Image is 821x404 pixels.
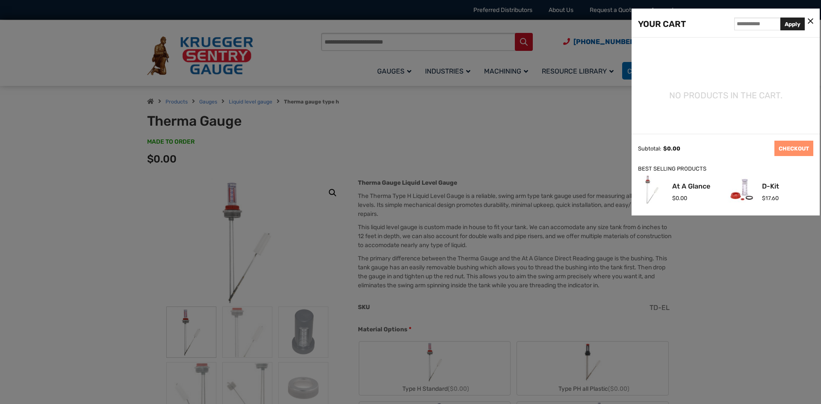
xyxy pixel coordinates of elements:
[728,176,756,203] img: D-Kit
[762,195,779,201] span: 17.60
[663,145,667,152] span: $
[672,183,710,190] a: At A Glance
[762,195,765,201] span: $
[638,145,661,152] div: Subtotal:
[638,176,666,203] img: At A Glance
[762,183,779,190] a: D-Kit
[638,17,686,31] div: YOUR CART
[672,195,676,201] span: $
[780,18,805,30] button: Apply
[774,141,813,156] a: CHECKOUT
[672,195,687,201] span: 0.00
[663,145,680,152] span: 0.00
[638,165,813,174] div: BEST SELLING PRODUCTS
